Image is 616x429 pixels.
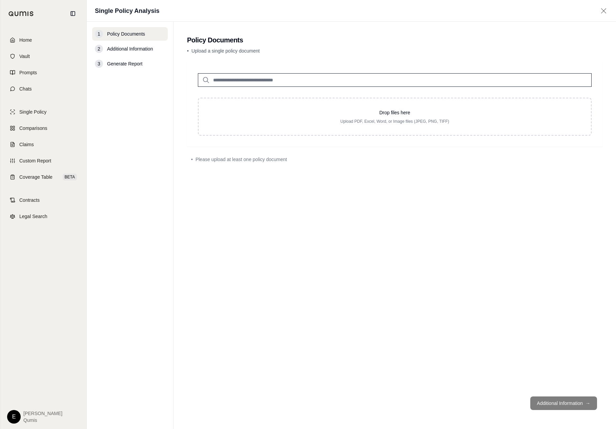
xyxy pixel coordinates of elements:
[4,104,82,119] a: Single Policy
[95,45,103,53] div: 2
[19,174,53,180] span: Coverage Table
[95,60,103,68] div: 3
[191,48,260,54] span: Upload a single policy document
[4,193,82,208] a: Contracts
[19,53,30,60] span: Vault
[19,85,32,92] span: Chats
[209,109,580,116] p: Drop files here
[19,37,32,43] span: Home
[4,121,82,136] a: Comparisons
[191,156,193,163] span: •
[23,417,62,424] span: Qumis
[4,81,82,96] a: Chats
[4,170,82,184] a: Coverage TableBETA
[19,141,34,148] span: Claims
[8,11,34,16] img: Qumis Logo
[19,125,47,132] span: Comparisons
[187,48,189,54] span: •
[19,157,51,164] span: Custom Report
[7,410,21,424] div: E
[19,109,46,115] span: Single Policy
[4,65,82,80] a: Prompts
[4,153,82,168] a: Custom Report
[19,69,37,76] span: Prompts
[95,30,103,38] div: 1
[107,60,142,67] span: Generate Report
[63,174,77,180] span: BETA
[196,156,287,163] span: Please upload at least one policy document
[19,197,40,203] span: Contracts
[4,33,82,47] a: Home
[4,137,82,152] a: Claims
[67,8,78,19] button: Collapse sidebar
[19,213,47,220] span: Legal Search
[23,410,62,417] span: [PERSON_NAME]
[187,35,602,45] h2: Policy Documents
[95,6,159,16] h1: Single Policy Analysis
[4,49,82,64] a: Vault
[107,31,145,37] span: Policy Documents
[209,119,580,124] p: Upload PDF, Excel, Word, or Image files (JPEG, PNG, TIFF)
[107,45,153,52] span: Additional Information
[4,209,82,224] a: Legal Search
